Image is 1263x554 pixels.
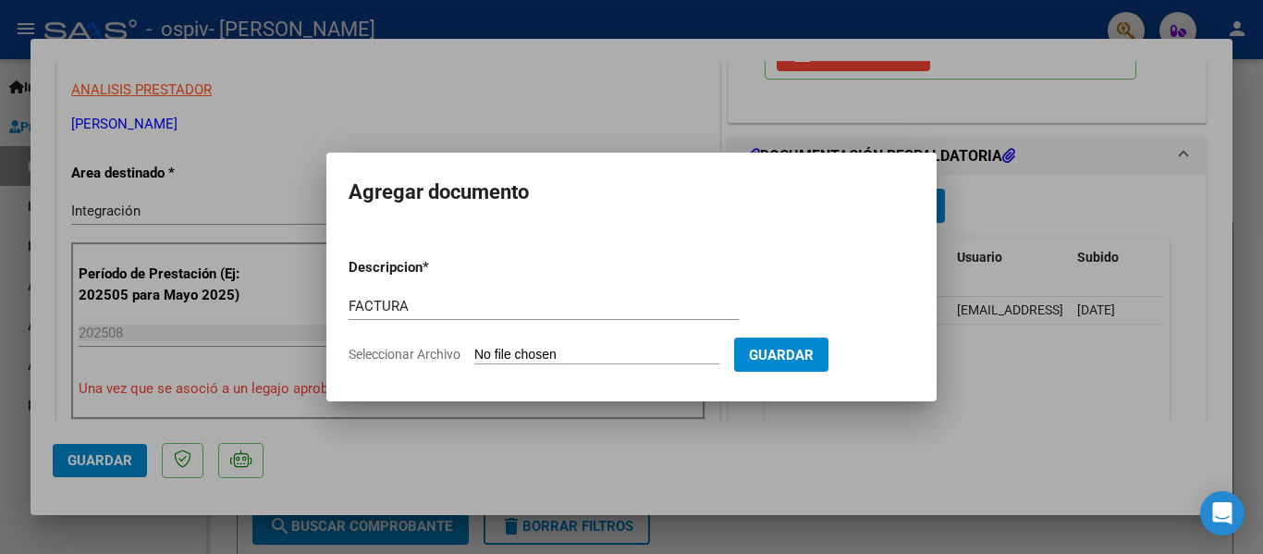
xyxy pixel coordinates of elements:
[349,347,460,362] span: Seleccionar Archivo
[749,347,814,363] span: Guardar
[1200,491,1245,536] div: Open Intercom Messenger
[734,338,828,372] button: Guardar
[349,175,914,210] h2: Agregar documento
[349,257,519,278] p: Descripcion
